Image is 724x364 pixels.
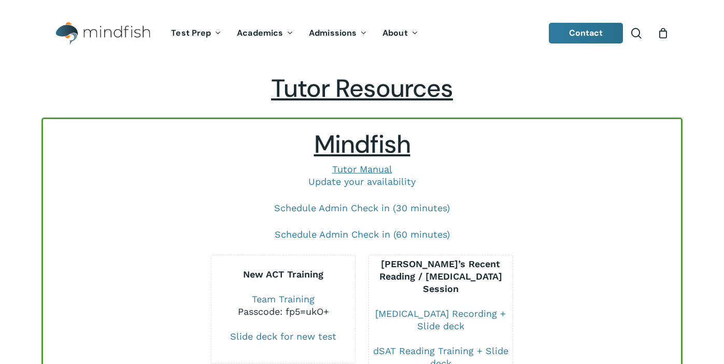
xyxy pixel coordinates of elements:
a: Admissions [301,29,375,38]
b: [PERSON_NAME]’s Recent Reading / [MEDICAL_DATA] Session [379,258,502,294]
b: New ACT Training [243,269,323,280]
a: About [375,29,426,38]
div: Passcode: fp5=ukO+ [211,305,355,318]
a: [MEDICAL_DATA] Recording + Slide deck [375,308,506,331]
a: Tutor Manual [332,164,392,174]
span: Academics [237,27,283,38]
span: Mindfish [314,128,410,161]
a: Update your availability [308,176,416,187]
span: Admissions [309,27,357,38]
span: Contact [569,27,603,38]
header: Main Menu [41,14,683,53]
a: Team Training [252,294,315,304]
span: Test Prep [171,27,211,38]
a: Schedule Admin Check in (30 minutes) [274,202,450,213]
a: Slide deck for new test [230,331,336,342]
span: About [382,27,408,38]
a: Test Prep [163,29,229,38]
a: Schedule Admin Check in (60 minutes) [275,229,450,240]
span: Tutor Resources [271,72,453,105]
a: Contact [549,23,623,43]
a: Academics [229,29,301,38]
nav: Main Menu [163,14,425,53]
